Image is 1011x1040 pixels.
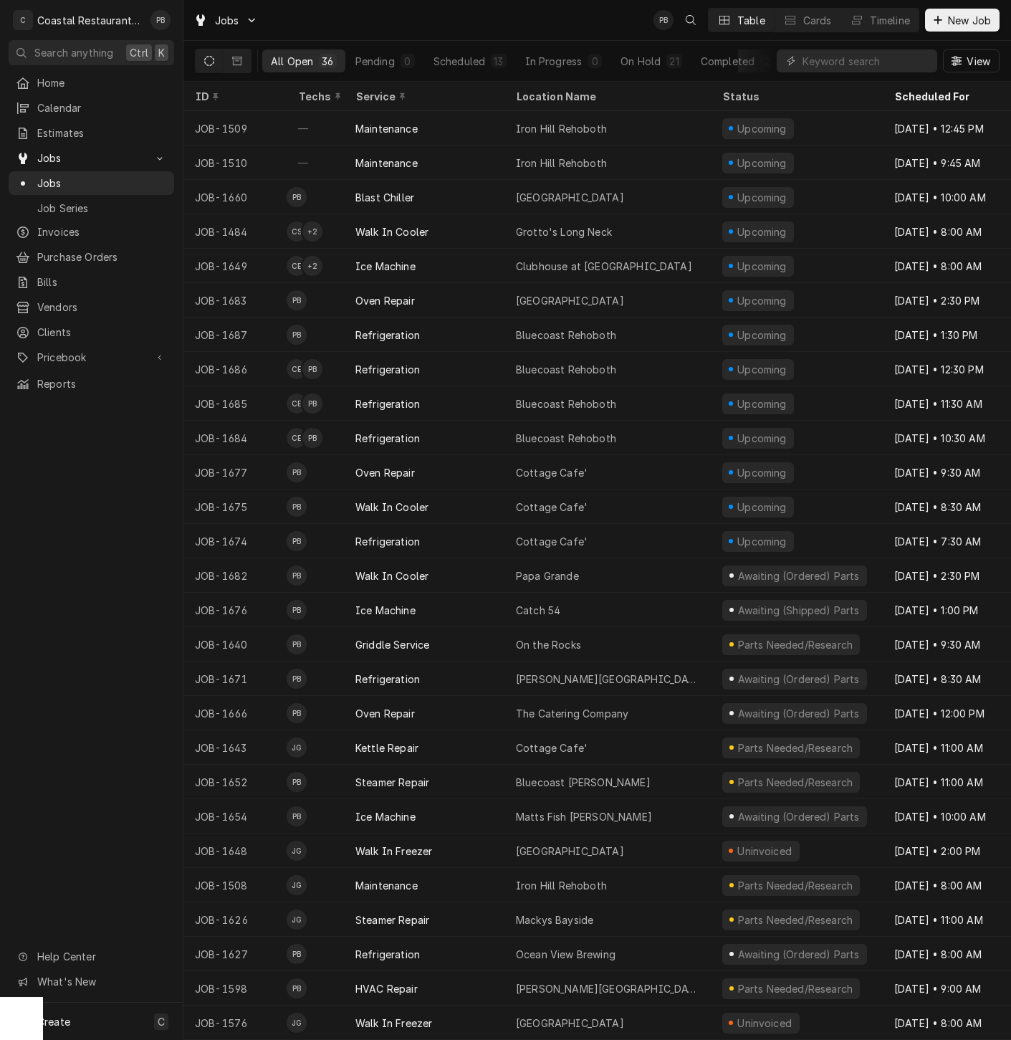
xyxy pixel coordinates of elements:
div: James Gatton's Avatar [287,875,307,895]
span: K [158,45,165,60]
span: Jobs [37,176,167,191]
div: JOB-1676 [183,593,287,627]
div: 36 [322,54,333,69]
span: What's New [37,974,166,989]
div: JOB-1685 [183,386,287,421]
span: Jobs [37,151,145,166]
div: Phill Blush's Avatar [287,187,307,207]
div: Uninvoiced [736,1016,794,1031]
div: Upcoming [736,259,789,274]
div: Status [722,89,868,104]
div: JOB-1508 [183,868,287,902]
div: James Gatton's Avatar [287,910,307,930]
div: PB [287,497,307,517]
div: Chris Sockriter's Avatar [287,221,307,242]
span: Reports [37,376,167,391]
div: [GEOGRAPHIC_DATA] [516,1016,624,1031]
div: PB [287,600,307,620]
div: Maintenance [355,121,418,136]
div: Refrigeration [355,328,420,343]
div: JG [287,875,307,895]
div: Oven Repair [355,706,415,721]
div: 2 [763,54,772,69]
div: JOB-1687 [183,318,287,352]
div: Oven Repair [355,465,415,480]
div: — [287,145,344,180]
div: Cottage Cafe' [516,465,588,480]
div: Awaiting (Shipped) Parts [736,603,861,618]
div: Upcoming [736,362,789,377]
div: Parts Needed/Research [736,912,854,927]
div: On Hold [621,54,661,69]
a: Invoices [9,220,174,244]
button: View [943,49,1000,72]
div: Phill Blush's Avatar [287,703,307,723]
div: PB [287,806,307,826]
div: Ocean View Brewing [516,947,615,962]
button: Search anythingCtrlK [9,40,174,65]
div: Upcoming [736,534,789,549]
div: Walk In Cooler [355,568,428,583]
div: Ice Machine [355,809,416,824]
div: Carlos Espin's Avatar [287,428,307,448]
div: Bluecoast Rehoboth [516,396,616,411]
div: PB [287,462,307,482]
div: JOB-1598 [183,971,287,1006]
div: Phill Blush's Avatar [287,531,307,551]
span: Invoices [37,224,167,239]
div: PB [287,531,307,551]
div: Cottage Cafe' [516,534,588,549]
div: Blast Chiller [355,190,414,205]
div: JOB-1666 [183,696,287,730]
div: JG [287,1013,307,1033]
div: Completed [701,54,754,69]
div: Upcoming [736,121,789,136]
div: PB [150,10,171,30]
div: [GEOGRAPHIC_DATA] [516,293,624,308]
div: Phill Blush's Avatar [150,10,171,30]
div: [GEOGRAPHIC_DATA] [516,844,624,859]
div: Cards [803,13,832,28]
div: Cottage Cafe' [516,500,588,515]
div: CS [287,221,307,242]
div: Parts Needed/Research [736,637,854,652]
div: Awaiting (Ordered) Parts [736,672,861,687]
span: Job Series [37,201,167,216]
div: Parts Needed/Research [736,878,854,893]
div: Grotto's Long Neck [516,224,612,239]
div: Matts Fish [PERSON_NAME] [516,809,652,824]
div: Upcoming [736,431,789,446]
div: Clubhouse at [GEOGRAPHIC_DATA] [516,259,692,274]
div: Oven Repair [355,293,415,308]
a: Bills [9,270,174,294]
a: Estimates [9,121,174,145]
div: Phill Blush's Avatar [287,669,307,689]
div: PB [287,187,307,207]
div: Parts Needed/Research [736,740,854,755]
div: Refrigeration [355,672,420,687]
div: + 2 [302,256,322,276]
div: Walk In Cooler [355,224,428,239]
div: Walk In Freezer [355,1016,432,1031]
div: Bluecoast Rehoboth [516,431,616,446]
div: Parts Needed/Research [736,981,854,996]
a: Reports [9,372,174,396]
div: The Catering Company [516,706,628,721]
div: Catch 54 [516,603,560,618]
div: Awaiting (Ordered) Parts [736,706,861,721]
a: Go to Jobs [9,146,174,170]
div: Phill Blush's Avatar [287,978,307,998]
div: JOB-1510 [183,145,287,180]
span: Home [37,75,167,90]
div: JOB-1684 [183,421,287,455]
div: JOB-1652 [183,765,287,799]
a: Go to Pricebook [9,345,174,369]
div: Griddle Service [355,637,429,652]
span: Ctrl [130,45,148,60]
div: PB [302,359,322,379]
div: 21 [669,54,679,69]
a: Vendors [9,295,174,319]
div: PB [287,669,307,689]
div: JOB-1627 [183,937,287,971]
div: Papa Grande [516,568,579,583]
